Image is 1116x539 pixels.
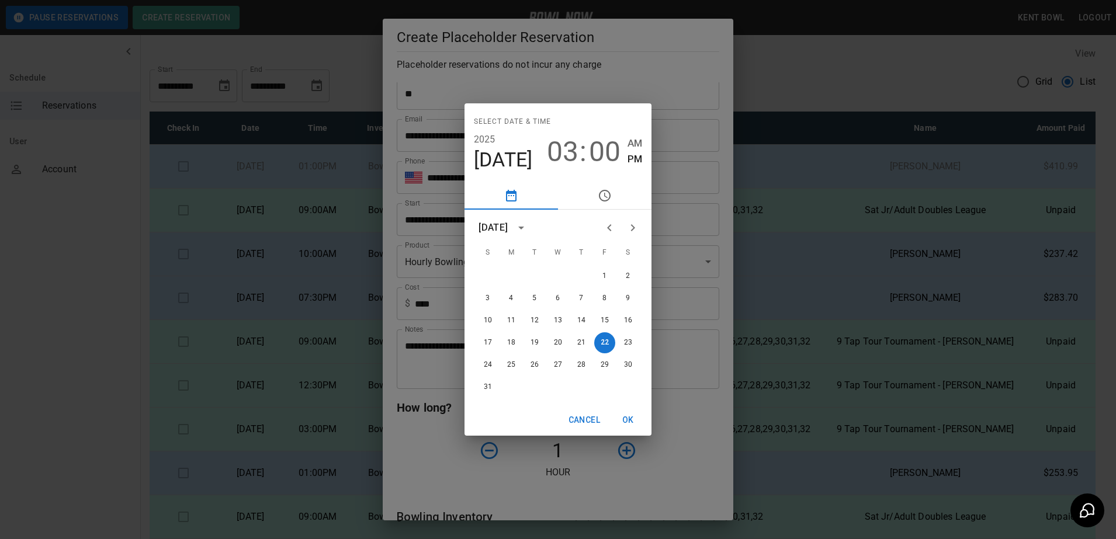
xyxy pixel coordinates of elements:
span: Select date & time [474,113,551,131]
button: pick time [558,182,651,210]
button: 29 [594,354,615,375]
button: 25 [501,354,522,375]
button: 20 [547,332,569,353]
button: 28 [571,354,592,375]
button: 1 [594,266,615,287]
button: 24 [477,354,498,375]
button: pick date [465,182,558,210]
button: 6 [547,288,569,309]
span: Saturday [618,241,639,265]
button: 13 [547,310,569,331]
button: 18 [501,332,522,353]
button: 00 [589,135,621,168]
button: 03 [547,135,578,168]
button: Previous month [598,216,621,239]
button: OK [609,409,647,431]
button: 26 [524,354,545,375]
button: 17 [477,332,498,353]
span: Friday [594,241,615,265]
button: 11 [501,310,522,331]
button: 19 [524,332,545,353]
button: Next month [621,216,644,239]
span: : [580,135,587,168]
button: 23 [618,332,639,353]
button: AM [628,135,642,151]
span: Sunday [477,241,498,265]
button: 10 [477,310,498,331]
button: 2025 [474,131,495,148]
button: Cancel [564,409,605,431]
button: 30 [618,354,639,375]
button: 21 [571,332,592,353]
span: Monday [501,241,522,265]
button: 8 [594,288,615,309]
span: Thursday [571,241,592,265]
button: 22 [594,332,615,353]
button: 5 [524,288,545,309]
button: 3 [477,288,498,309]
button: 15 [594,310,615,331]
button: 2 [618,266,639,287]
button: 12 [524,310,545,331]
button: PM [628,151,642,167]
button: calendar view is open, switch to year view [511,218,531,238]
span: Wednesday [547,241,569,265]
button: 16 [618,310,639,331]
div: [DATE] [479,221,508,235]
button: 31 [477,377,498,398]
button: 14 [571,310,592,331]
button: [DATE] [474,148,533,172]
button: 27 [547,354,569,375]
span: Tuesday [524,241,545,265]
button: 4 [501,288,522,309]
button: 9 [618,288,639,309]
button: 7 [571,288,592,309]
